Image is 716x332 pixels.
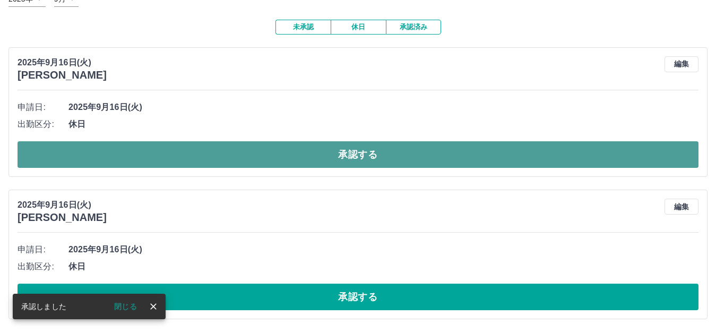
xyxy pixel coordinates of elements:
span: 2025年9月16日(火) [68,243,698,256]
p: 2025年9月16日(火) [18,56,107,69]
button: 承認する [18,141,698,168]
span: 休日 [68,260,698,273]
span: 申請日: [18,101,68,114]
h3: [PERSON_NAME] [18,211,107,224]
button: close [145,299,161,314]
span: 2025年9月16日(火) [68,101,698,114]
p: 2025年9月16日(火) [18,199,107,211]
span: 申請日: [18,243,68,256]
button: 休日 [331,20,386,35]
button: 未承認 [275,20,331,35]
span: 出勤区分: [18,260,68,273]
button: 承認済み [386,20,441,35]
button: 編集 [665,56,698,72]
span: 出勤区分: [18,118,68,131]
div: 承認しました [21,297,66,316]
button: 承認する [18,284,698,310]
span: 休日 [68,118,698,131]
button: 編集 [665,199,698,215]
h3: [PERSON_NAME] [18,69,107,81]
button: 閉じる [106,299,145,314]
